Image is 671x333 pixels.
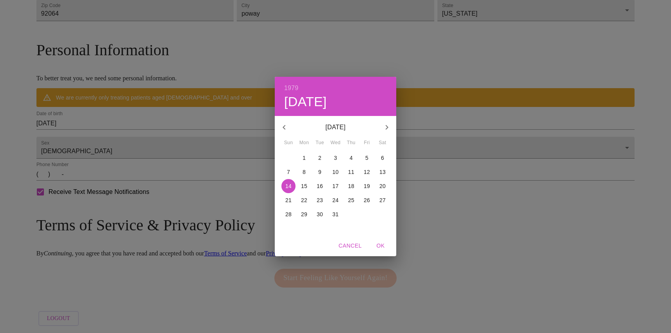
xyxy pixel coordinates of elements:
p: [DATE] [294,123,377,132]
p: 18 [348,182,354,190]
button: 11 [344,165,358,179]
span: OK [371,241,390,251]
p: 24 [332,196,339,204]
span: Wed [328,139,343,147]
button: 2 [313,151,327,165]
p: 3 [334,154,337,162]
p: 30 [317,210,323,218]
p: 15 [301,182,307,190]
button: 14 [281,179,296,193]
button: 26 [360,193,374,207]
button: [DATE] [284,94,327,110]
span: Tue [313,139,327,147]
p: 28 [285,210,292,218]
p: 25 [348,196,354,204]
p: 31 [332,210,339,218]
p: 19 [364,182,370,190]
button: 8 [297,165,311,179]
p: 13 [379,168,386,176]
button: 1979 [284,83,298,94]
button: 29 [297,207,311,221]
span: Cancel [339,241,362,251]
span: Sat [375,139,390,147]
p: 21 [285,196,292,204]
button: 7 [281,165,296,179]
p: 23 [317,196,323,204]
button: 19 [360,179,374,193]
button: 15 [297,179,311,193]
p: 14 [285,182,292,190]
span: Sun [281,139,296,147]
button: Cancel [335,239,365,253]
span: Thu [344,139,358,147]
p: 9 [318,168,321,176]
p: 12 [364,168,370,176]
button: 24 [328,193,343,207]
p: 4 [350,154,353,162]
button: 13 [375,165,390,179]
button: 3 [328,151,343,165]
button: 28 [281,207,296,221]
p: 22 [301,196,307,204]
button: 12 [360,165,374,179]
button: 6 [375,151,390,165]
button: 31 [328,207,343,221]
p: 1 [303,154,306,162]
p: 27 [379,196,386,204]
p: 8 [303,168,306,176]
button: 20 [375,179,390,193]
button: 4 [344,151,358,165]
button: 5 [360,151,374,165]
button: 10 [328,165,343,179]
span: Mon [297,139,311,147]
button: 16 [313,179,327,193]
button: 17 [328,179,343,193]
button: 27 [375,193,390,207]
button: 18 [344,179,358,193]
p: 2 [318,154,321,162]
button: 30 [313,207,327,221]
button: 1 [297,151,311,165]
p: 6 [381,154,384,162]
button: 22 [297,193,311,207]
button: 21 [281,193,296,207]
p: 17 [332,182,339,190]
p: 29 [301,210,307,218]
p: 5 [365,154,368,162]
button: 25 [344,193,358,207]
p: 16 [317,182,323,190]
p: 26 [364,196,370,204]
p: 11 [348,168,354,176]
button: OK [368,239,393,253]
button: 23 [313,193,327,207]
p: 10 [332,168,339,176]
button: 9 [313,165,327,179]
p: 7 [287,168,290,176]
p: 20 [379,182,386,190]
span: Fri [360,139,374,147]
